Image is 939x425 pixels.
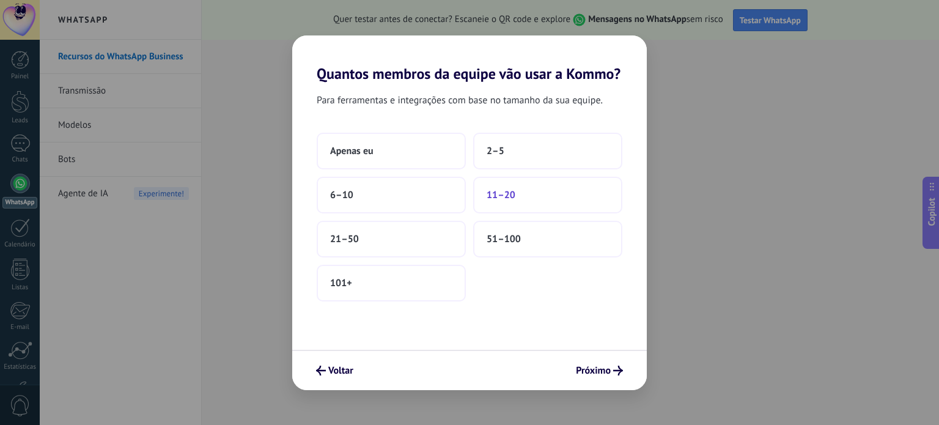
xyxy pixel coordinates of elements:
[487,189,515,201] span: 11–20
[317,265,466,301] button: 101+
[317,92,603,108] span: Para ferramentas e integrações com base no tamanho da sua equipe.
[292,35,647,83] h2: Quantos membros da equipe vão usar a Kommo?
[473,221,622,257] button: 51–100
[317,177,466,213] button: 6–10
[328,366,353,375] span: Voltar
[487,145,504,157] span: 2–5
[330,189,353,201] span: 6–10
[317,133,466,169] button: Apenas eu
[330,145,374,157] span: Apenas eu
[473,133,622,169] button: 2–5
[330,277,352,289] span: 101+
[473,177,622,213] button: 11–20
[330,233,359,245] span: 21–50
[311,360,359,381] button: Voltar
[317,221,466,257] button: 21–50
[487,233,521,245] span: 51–100
[570,360,628,381] button: Próximo
[576,366,611,375] span: Próximo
